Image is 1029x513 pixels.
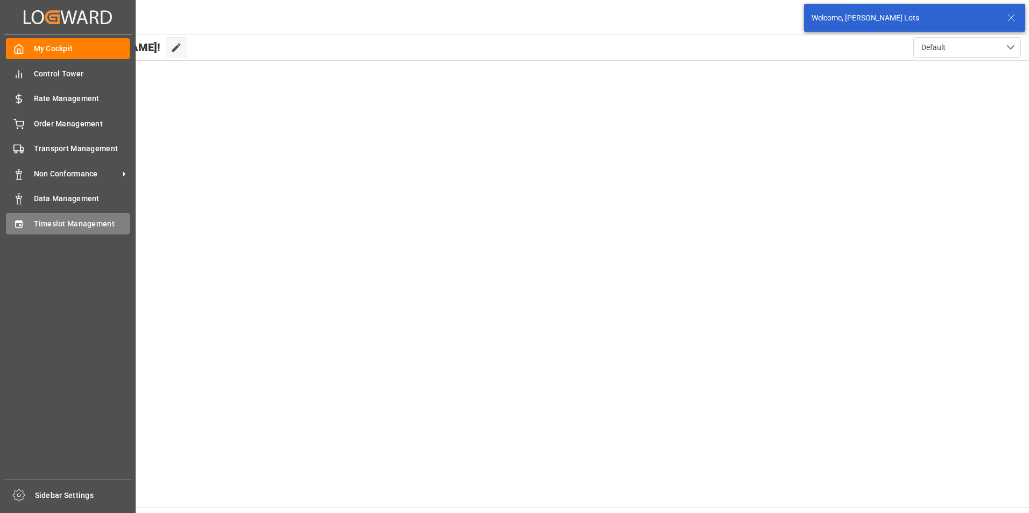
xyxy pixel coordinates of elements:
[6,38,130,59] a: My Cockpit
[45,37,160,58] span: Hello [PERSON_NAME]!
[34,143,130,154] span: Transport Management
[921,42,946,53] span: Default
[812,12,997,24] div: Welcome, [PERSON_NAME] Lots
[34,118,130,130] span: Order Management
[6,113,130,134] a: Order Management
[6,63,130,84] a: Control Tower
[6,138,130,159] a: Transport Management
[6,213,130,234] a: Timeslot Management
[34,68,130,80] span: Control Tower
[34,93,130,104] span: Rate Management
[34,193,130,204] span: Data Management
[34,218,130,230] span: Timeslot Management
[34,43,130,54] span: My Cockpit
[34,168,119,180] span: Non Conformance
[6,88,130,109] a: Rate Management
[35,490,131,501] span: Sidebar Settings
[6,188,130,209] a: Data Management
[913,37,1021,58] button: open menu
